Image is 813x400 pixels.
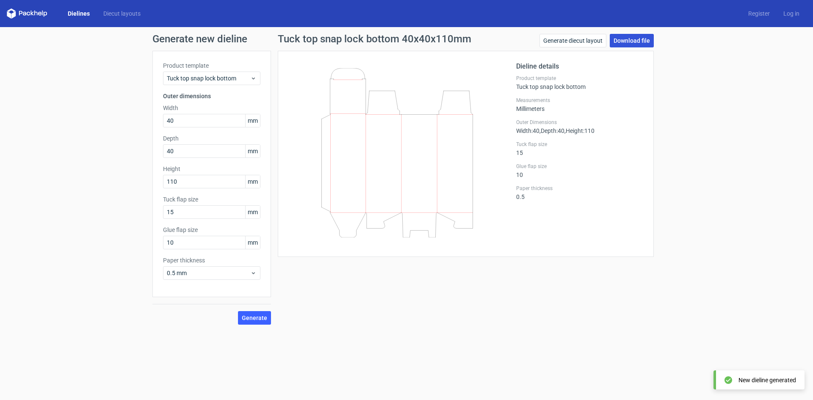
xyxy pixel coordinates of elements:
[516,75,643,82] label: Product template
[516,97,643,104] label: Measurements
[163,226,260,234] label: Glue flap size
[245,236,260,249] span: mm
[167,74,250,83] span: Tuck top snap lock bottom
[61,9,97,18] a: Dielines
[97,9,147,18] a: Diecut layouts
[516,185,643,192] label: Paper thickness
[278,34,471,44] h1: Tuck top snap lock bottom 40x40x110mm
[610,34,654,47] a: Download file
[163,61,260,70] label: Product template
[245,206,260,218] span: mm
[516,127,539,134] span: Width : 40
[152,34,661,44] h1: Generate new dieline
[245,145,260,157] span: mm
[516,141,643,148] label: Tuck flap size
[245,175,260,188] span: mm
[242,315,267,321] span: Generate
[516,141,643,156] div: 15
[516,185,643,200] div: 0.5
[738,376,796,384] div: New dieline generated
[163,256,260,265] label: Paper thickness
[167,269,250,277] span: 0.5 mm
[539,34,606,47] a: Generate diecut layout
[516,119,643,126] label: Outer Dimensions
[539,127,564,134] span: , Depth : 40
[516,97,643,112] div: Millimeters
[516,163,643,170] label: Glue flap size
[516,61,643,72] h2: Dieline details
[516,75,643,90] div: Tuck top snap lock bottom
[777,9,806,18] a: Log in
[245,114,260,127] span: mm
[163,195,260,204] label: Tuck flap size
[238,311,271,325] button: Generate
[741,9,777,18] a: Register
[163,134,260,143] label: Depth
[163,104,260,112] label: Width
[163,92,260,100] h3: Outer dimensions
[516,163,643,178] div: 10
[564,127,595,134] span: , Height : 110
[163,165,260,173] label: Height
